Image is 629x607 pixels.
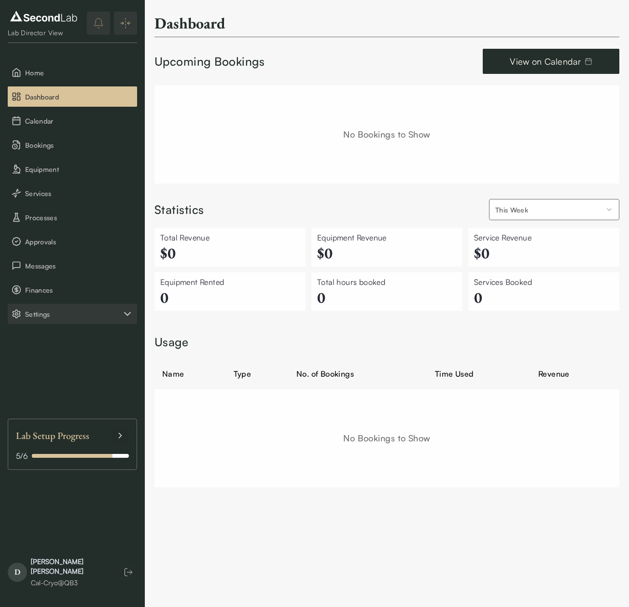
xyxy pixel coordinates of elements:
div: Usage [154,334,619,351]
span: Calendar [25,116,133,126]
span: Dashboard [25,92,133,102]
button: notifications [87,12,110,35]
th: No. of Bookings [289,362,427,385]
div: No Bookings to Show [154,85,619,184]
button: Calendar [8,111,137,131]
button: Equipment [8,159,137,179]
th: Type [226,362,289,385]
div: Upcoming Bookings [154,54,265,70]
span: 5 / 6 [16,450,28,462]
div: No Bookings to Show [154,389,619,487]
div: Lab Director View [8,28,80,38]
span: Finances [25,285,133,295]
th: Name [154,362,226,385]
div: Total hours booked [317,276,457,288]
h2: 0 [474,288,614,307]
button: Processes [8,207,137,227]
th: Time Used [427,362,531,385]
div: Statistics [154,202,204,218]
button: Approvals [8,231,137,252]
button: Settings [8,304,137,324]
a: View on Calendar [483,49,619,74]
span: View on Calendar [510,55,581,68]
span: Lab Setup Progress [16,427,89,444]
span: Services [25,188,133,198]
div: Service Revenue [474,232,614,243]
span: Processes [25,212,133,223]
button: Dashboard [8,86,137,107]
h2: $ 0 [474,243,614,263]
button: Bookings [8,135,137,155]
span: Equipment [25,164,133,174]
button: Home [8,62,137,83]
h2: 0 [317,288,457,307]
span: Messages [25,261,133,271]
span: Home [25,68,133,78]
h2: $ 0 [160,243,300,263]
th: Revenue [531,362,619,385]
button: Services [8,183,137,203]
button: Messages [8,255,137,276]
button: Expand/Collapse sidebar [114,12,137,35]
button: Finances [8,280,137,300]
button: Select your affiliation [489,199,619,220]
img: logo [8,9,80,24]
div: Total Revenue [160,232,300,243]
div: Services Booked [474,276,614,288]
div: Equipment Revenue [317,232,457,243]
span: Bookings [25,140,133,150]
div: Equipment Rented [160,276,300,288]
span: Settings [25,309,122,319]
h2: 0 [160,288,300,307]
div: Settings sub items [8,304,137,324]
h2: Dashboard [154,14,225,33]
span: Approvals [25,237,133,247]
h2: $ 0 [317,243,457,263]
